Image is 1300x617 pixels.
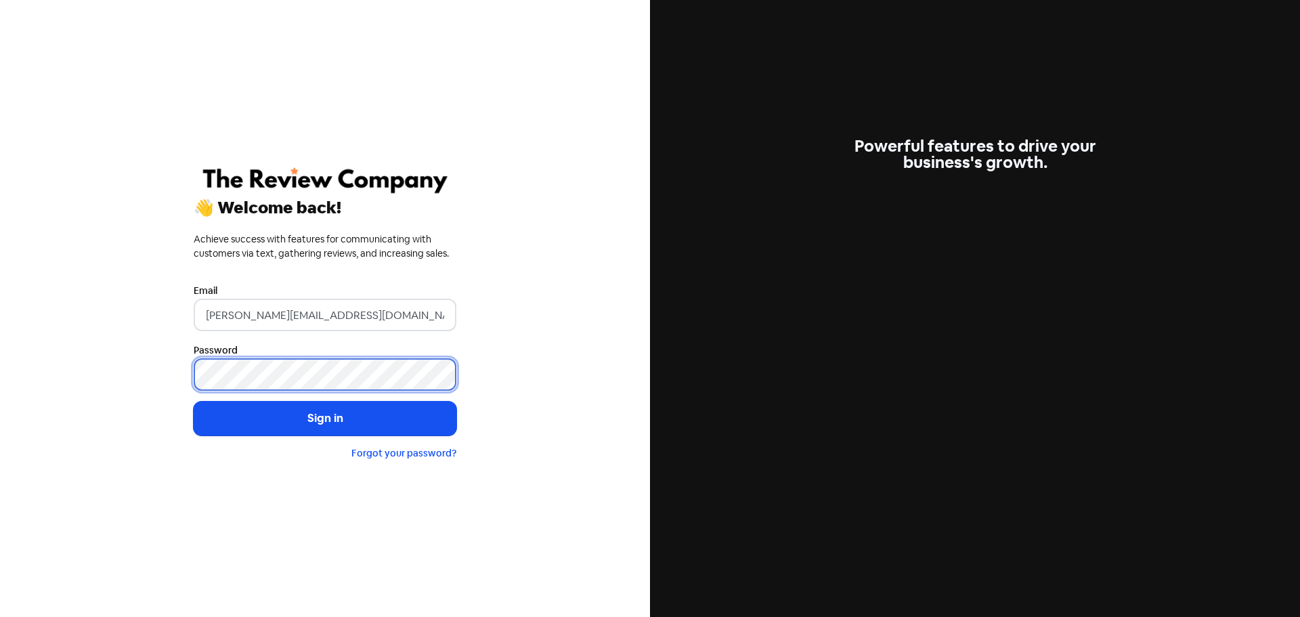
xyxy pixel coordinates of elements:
div: Powerful features to drive your business's growth. [844,138,1106,171]
label: Password [194,343,238,358]
div: 👋 Welcome back! [194,200,456,216]
label: Email [194,284,217,298]
a: Forgot your password? [351,447,456,459]
div: Achieve success with features for communicating with customers via text, gathering reviews, and i... [194,232,456,261]
input: Enter your email address... [194,299,456,331]
button: Sign in [194,402,456,435]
